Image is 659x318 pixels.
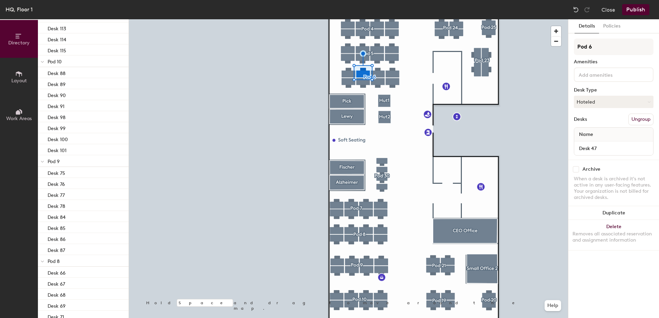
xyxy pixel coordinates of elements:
div: Archive [582,167,600,172]
input: Add amenities [577,70,639,78]
span: Name [576,128,597,141]
p: Desk 91 [48,102,64,109]
div: Desks [574,117,587,122]
span: Directory [8,40,30,46]
button: Duplicate [568,206,659,220]
img: Undo [572,6,579,13]
button: Hoteled [574,96,653,108]
p: Desk 78 [48,201,65,209]
span: Pod 10 [48,59,62,65]
p: Desk 88 [48,68,65,76]
img: Redo [584,6,590,13]
button: Ungroup [628,114,653,125]
p: Desk 89 [48,79,65,87]
div: Removes all associated reservation and assignment information [572,231,655,243]
button: Close [601,4,615,15]
button: Publish [622,4,649,15]
div: Desk Type [574,87,653,93]
button: Details [575,19,599,33]
span: Layout [11,78,27,84]
p: Desk 90 [48,91,66,98]
span: Pod 8 [48,258,60,264]
p: Desk 85 [48,223,65,231]
button: DeleteRemoves all associated reservation and assignment information [568,220,659,250]
span: Pod 9 [48,159,60,165]
p: Desk 100 [48,135,68,142]
p: Desk 67 [48,279,65,287]
p: Desk 101 [48,146,67,153]
button: Policies [599,19,625,33]
p: Desk 115 [48,46,66,54]
div: HQ, Floor 1 [6,5,33,14]
p: Desk 87 [48,245,65,253]
p: Desk 114 [48,35,66,43]
span: Work Areas [6,116,32,121]
p: Desk 86 [48,234,65,242]
input: Unnamed desk [576,144,652,153]
p: Desk 69 [48,301,65,309]
p: Desk 75 [48,168,65,176]
p: Desk 77 [48,190,65,198]
p: Desk 113 [48,24,66,32]
div: Amenities [574,59,653,65]
p: Desk 68 [48,290,65,298]
p: Desk 84 [48,212,65,220]
p: Desk 99 [48,124,65,131]
button: Help [545,300,561,311]
p: Desk 66 [48,268,65,276]
p: Desk 98 [48,113,65,120]
p: Desk 76 [48,179,65,187]
div: When a desk is archived it's not active in any user-facing features. Your organization is not bil... [574,176,653,201]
